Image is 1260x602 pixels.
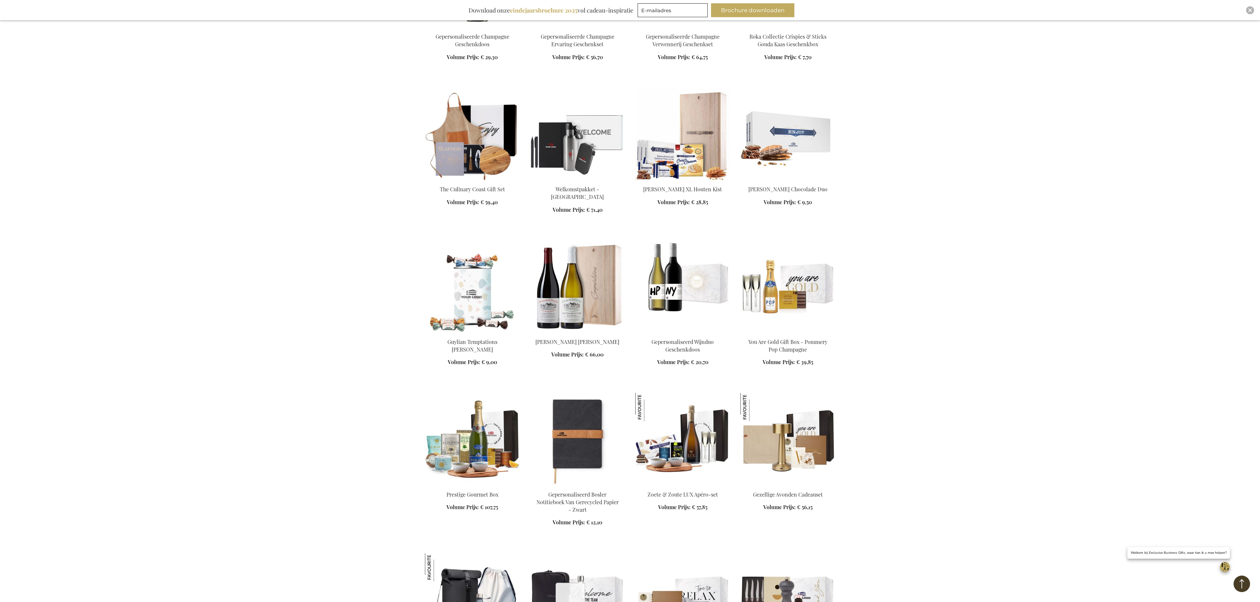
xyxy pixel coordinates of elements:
a: Volume Prijs: € 7,70 [764,54,812,61]
img: Jules Destrooper XL Wooden Box Personalised 1 [635,88,730,180]
a: Prestige Gourmet Box [425,483,520,489]
a: Yves Girardin Santenay Wijnpakket [530,330,625,336]
img: Yves Girardin Santenay Wijnpakket [530,240,625,333]
a: Volume Prijs: € 28,85 [657,199,708,206]
a: Sweet & Salty LUXury Apéro Set Zoete & Zoute LUX Apéro-set [635,483,730,489]
a: You Are Gold Gift Box - Pommery Pop Champagne [748,338,827,353]
span: Volume Prijs: [447,54,479,60]
span: € 7,70 [798,54,812,60]
span: Volume Prijs: [448,358,480,365]
span: € 56,70 [586,54,603,60]
img: The Culinary Coast Gift Set [425,88,520,180]
img: Personalised Bosler Recycled Paper Notebook - Black [530,393,625,485]
span: Volume Prijs: [447,199,479,206]
a: Volume Prijs: € 9,00 [448,358,497,366]
a: Roka Collection Crispies & Sticks Gouda Cheese Gift Box [740,25,835,31]
a: Jules Destrooper Chocolate Duo [740,177,835,184]
span: € 12,10 [586,519,602,526]
a: Personalised Wine Duo Gift Box [635,330,730,336]
form: marketing offers and promotions [638,3,710,19]
a: The Culinary Coast Gift Set [425,177,520,184]
a: Gepersonaliseerd Bosler Notitieboek Van Gerecycled Papier - Zwart [536,491,619,513]
a: Gezellige Avonden Cadeauset [753,491,823,498]
span: € 9,00 [482,358,497,365]
span: € 20,70 [691,358,708,365]
a: You Are Gold Gift Box - Pommery Pop Champagne [740,330,835,336]
a: Prestige Gourmet Box [446,491,498,498]
input: E-mailadres [638,3,708,17]
span: € 66,00 [585,351,604,358]
a: Welcome Aboard Gift Box - Black [530,177,625,184]
span: Volume Prijs: [446,504,479,510]
a: Volume Prijs: € 39,85 [763,358,813,366]
img: Sweet & Salty LUXury Apéro Set [635,393,730,485]
a: Volume Prijs: € 59,40 [447,199,498,206]
span: Volume Prijs: [551,351,584,358]
img: Close [1248,8,1252,12]
img: Welcome Aboard Gift Box - Black [530,88,625,180]
a: Volume Prijs: € 29,30 [447,54,498,61]
div: Download onze vol cadeau-inspiratie [466,3,636,17]
a: [PERSON_NAME] XL Houten Kist [643,186,722,193]
a: Volume Prijs: € 9,50 [764,199,812,206]
span: € 39,85 [796,358,813,365]
span: Volume Prijs: [552,54,585,60]
span: Volume Prijs: [763,358,795,365]
span: € 107,75 [480,504,498,510]
a: Gepersonaliseerde Champagne Geschenkdoos [436,33,509,48]
span: Volume Prijs: [763,504,796,510]
a: Volume Prijs: € 107,75 [446,504,498,511]
a: Zoete & Zoute LUX Apéro-set [648,491,718,498]
div: Close [1246,6,1254,14]
a: Roka Collectie Crispies & Sticks Gouda Kaas Geschenkbox [749,33,826,48]
a: [PERSON_NAME] [PERSON_NAME] [535,338,619,345]
a: Volume Prijs: € 57,85 [658,504,707,511]
a: Guylian Temptations Tinnen Blik [425,330,520,336]
img: Prestige Gourmet Box [425,393,520,485]
img: You Are Gold Gift Box - Pommery Pop Champagne [740,240,835,333]
span: Volume Prijs: [553,206,585,213]
a: Cosy Evenings Gift Set Gezellige Avonden Cadeauset [740,483,835,489]
span: € 28,85 [691,199,708,206]
span: Volume Prijs: [764,199,796,206]
img: Geschenkset Voor Fietsers [425,553,453,582]
span: € 9,50 [797,199,812,206]
a: Guylian Temptations [PERSON_NAME] [447,338,497,353]
a: Volume Prijs: € 71,40 [553,206,603,214]
a: Personalised Bosler Recycled Paper Notebook - Black [530,483,625,489]
span: Volume Prijs: [553,519,585,526]
a: Volume Prijs: € 56,15 [763,504,813,511]
a: Gepersonaliseerde Champagne Geschenkdoos [425,25,520,31]
img: Gezellige Avonden Cadeauset [740,393,769,421]
a: The Culinary Coast Gift Set [440,186,505,193]
a: Jules Destrooper XL Wooden Box Personalised 1 [635,177,730,184]
a: Welkomstpakket - [GEOGRAPHIC_DATA] [551,186,604,200]
span: € 71,40 [586,206,603,213]
img: Zoete & Zoute LUX Apéro-set [635,393,664,421]
a: Volume Prijs: € 56,70 [552,54,603,61]
a: Volume Prijs: € 12,10 [553,519,602,526]
b: eindejaarsbrochure 2025 [510,6,577,14]
a: [PERSON_NAME] Chocolade Duo [748,186,827,193]
img: Guylian Temptations Tinnen Blik [425,240,520,333]
img: Cosy Evenings Gift Set [740,393,835,485]
img: Personalised Wine Duo Gift Box [635,240,730,333]
span: € 29,30 [481,54,498,60]
a: Volume Prijs: € 20,70 [657,358,708,366]
a: Gepersonaliseerd Wijnduo Geschenkdoos [651,338,714,353]
span: Volume Prijs: [764,54,797,60]
span: Volume Prijs: [657,199,690,206]
img: Jules Destrooper Chocolate Duo [740,88,835,180]
a: Volume Prijs: € 66,00 [551,351,604,358]
span: € 59,40 [481,199,498,206]
a: Gepersonaliseerde Champagne Ervaring Geschenkset [541,33,614,48]
span: € 57,85 [692,504,707,510]
a: Gepersonaliseerde Champagne Ervaring Geschenkset [530,25,625,31]
span: € 56,15 [797,504,813,510]
button: Brochure downloaden [711,3,794,17]
span: Volume Prijs: [657,358,690,365]
span: Volume Prijs: [658,504,691,510]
